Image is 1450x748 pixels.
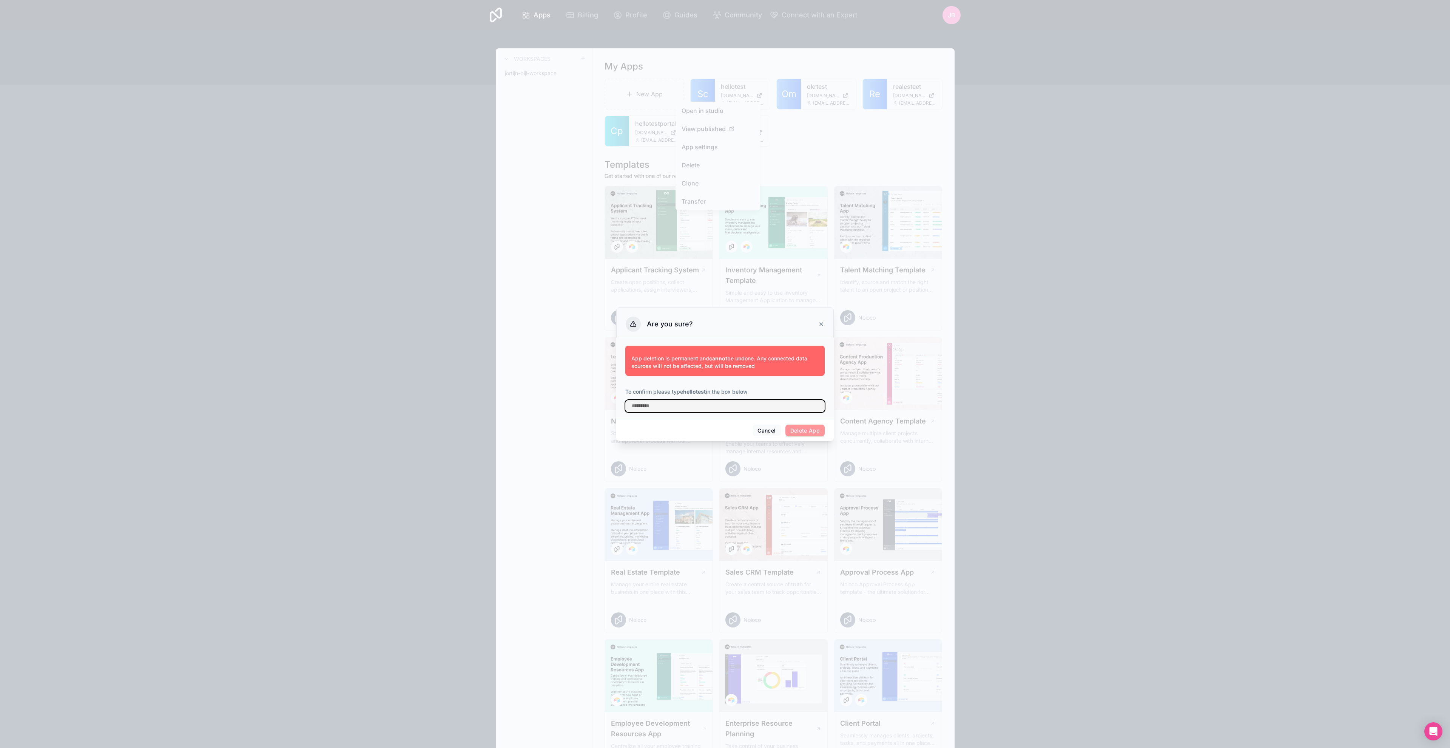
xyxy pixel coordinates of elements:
strong: hellotest [683,388,706,395]
h3: Are you sure? [647,320,693,329]
strong: cannot [709,355,727,362]
p: To confirm please type in the box below [625,388,825,396]
p: App deletion is permanent and be undone. Any connected data sources will not be affected, but wil... [631,355,819,370]
button: Cancel [753,425,781,437]
div: Open Intercom Messenger [1424,722,1442,740]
